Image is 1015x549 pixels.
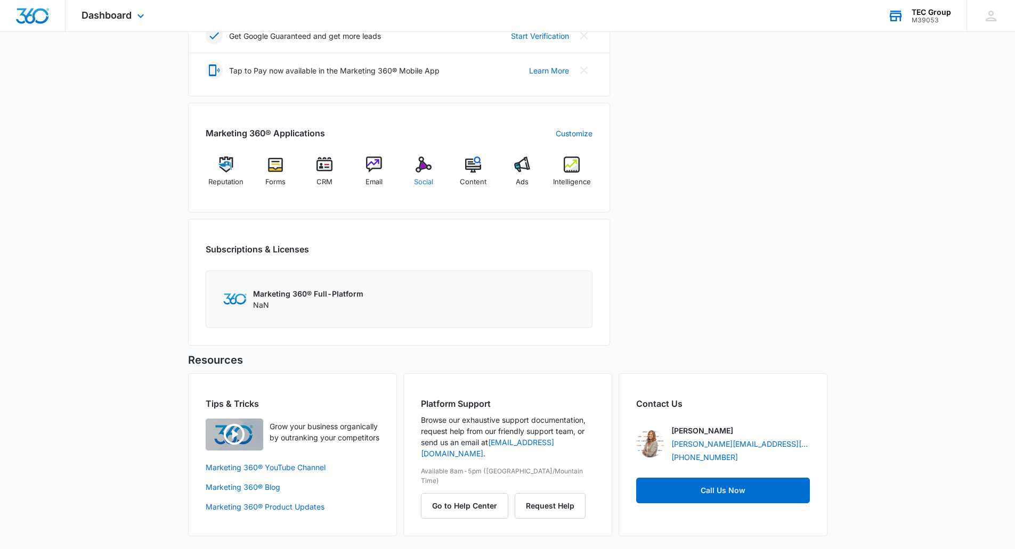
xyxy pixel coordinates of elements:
a: Customize [556,128,592,139]
p: [PERSON_NAME] [671,425,733,436]
span: Ads [516,177,529,187]
a: [EMAIL_ADDRESS][DOMAIN_NAME] [421,438,554,458]
p: Available 8am-5pm ([GEOGRAPHIC_DATA]/Mountain Time) [421,466,595,486]
a: Marketing 360® Product Updates [206,501,379,512]
h5: Resources [188,352,827,368]
div: account name [912,8,951,17]
button: Go to Help Center [421,493,508,519]
a: Email [354,157,395,195]
div: account id [912,17,951,24]
span: CRM [316,177,332,187]
a: Social [403,157,444,195]
p: Marketing 360® Full-Platform [253,288,363,299]
span: Email [366,177,383,187]
a: Forms [255,157,296,195]
span: Intelligence [553,177,591,187]
p: Get Google Guaranteed and get more leads [229,30,381,42]
button: Request Help [515,493,586,519]
a: [PERSON_NAME][EMAIL_ADDRESS][PERSON_NAME][DOMAIN_NAME] [671,438,810,449]
a: Start Verification [511,30,569,42]
h2: Marketing 360® Applications [206,127,325,140]
span: Reputation [208,177,243,187]
a: [PHONE_NUMBER] [671,452,738,463]
p: Tap to Pay now available in the Marketing 360® Mobile App [229,65,440,76]
p: Grow your business organically by outranking your competitors [270,421,379,443]
a: Intelligence [551,157,592,195]
span: Dashboard [82,10,132,21]
a: Reputation [206,157,247,195]
a: Marketing 360® YouTube Channel [206,462,379,473]
a: Marketing 360® Blog [206,481,379,493]
a: Content [452,157,493,195]
span: Forms [265,177,286,187]
a: Learn More [529,65,569,76]
a: Ads [502,157,543,195]
button: Close [575,27,592,44]
h2: Platform Support [421,397,595,410]
h2: Subscriptions & Licenses [206,243,309,256]
button: Close [575,62,592,79]
div: NaN [253,288,363,310]
a: CRM [304,157,345,195]
h2: Tips & Tricks [206,397,379,410]
a: Go to Help Center [421,501,515,510]
img: Quick Overview Video [206,419,263,450]
a: Call Us Now [636,478,810,503]
p: Browse our exhaustive support documentation, request help from our friendly support team, or send... [421,414,595,459]
span: Social [414,177,433,187]
h2: Contact Us [636,397,810,410]
img: Marketing 360 Logo [223,293,247,305]
a: Request Help [515,501,586,510]
img: Robin Mills [636,430,664,457]
span: Content [460,177,486,187]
